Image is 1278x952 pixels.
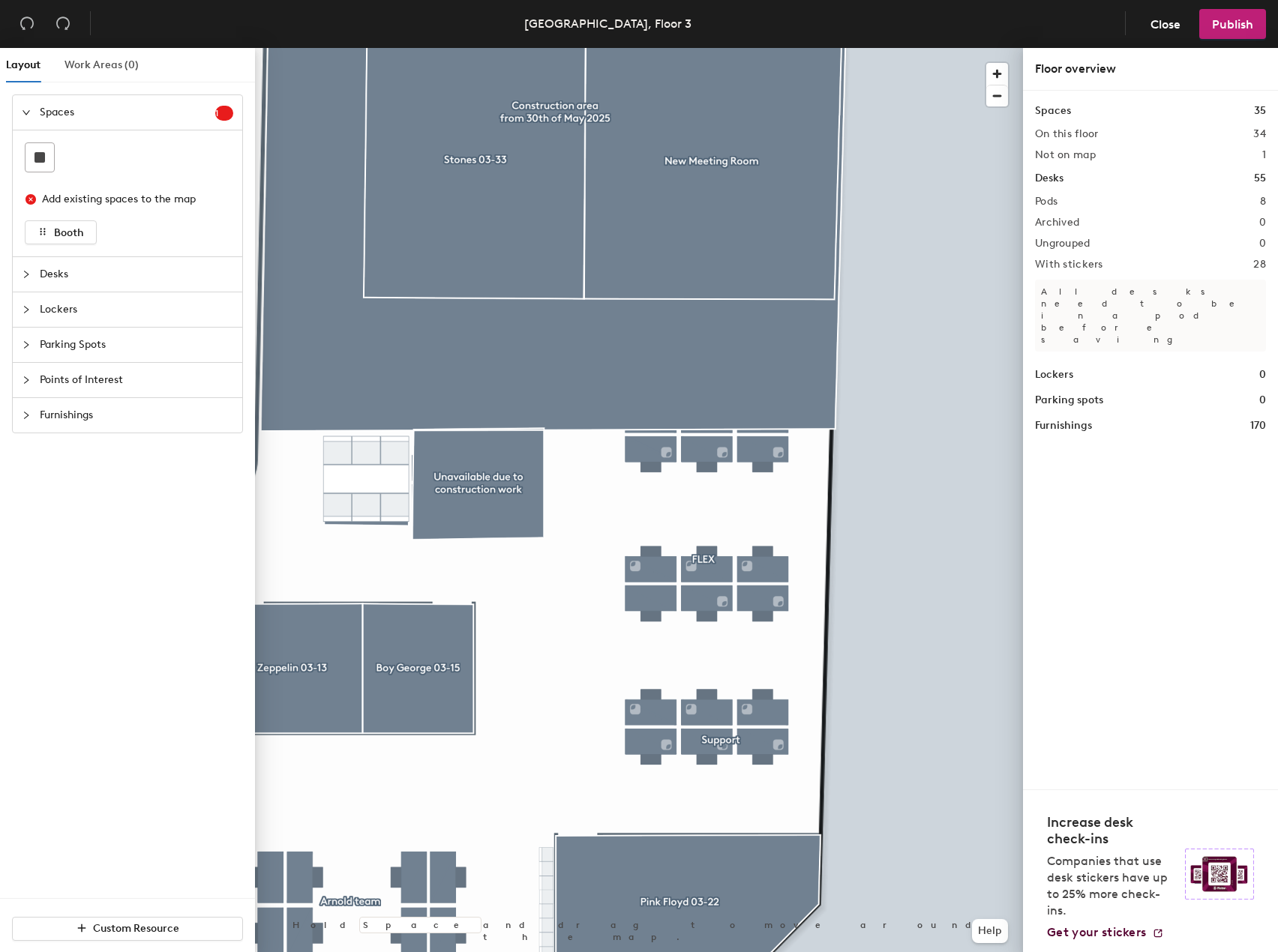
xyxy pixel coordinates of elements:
h2: 34 [1253,128,1266,140]
span: Publish [1212,17,1253,31]
sup: 1 [215,106,233,121]
h2: Ungrouped [1035,238,1090,250]
button: Redo (⌘ + ⇧ + Z) [48,9,78,39]
h2: 1 [1262,149,1266,161]
span: Custom Resource [93,922,179,935]
span: undo [19,16,34,31]
h1: 0 [1259,367,1266,383]
h1: 35 [1254,103,1266,119]
h4: Increase desk check-ins [1047,814,1176,847]
span: Close [1150,17,1180,31]
h2: 28 [1253,259,1266,271]
h1: 55 [1254,170,1266,187]
span: collapsed [22,305,31,314]
span: collapsed [22,340,31,349]
span: Lockers [40,292,233,327]
button: Booth [25,220,97,244]
img: Sticker logo [1185,849,1254,900]
h1: Furnishings [1035,418,1092,434]
button: Custom Resource [12,917,243,941]
span: close-circle [25,194,36,205]
div: [GEOGRAPHIC_DATA], Floor 3 [524,14,691,33]
div: Floor overview [1035,60,1266,78]
h2: With stickers [1035,259,1103,271]
h1: 0 [1259,392,1266,409]
button: Publish [1199,9,1266,39]
h1: Desks [1035,170,1063,187]
div: Add existing spaces to the map [42,191,220,208]
h2: 0 [1259,217,1266,229]
button: Close [1138,9,1193,39]
a: Get your stickers [1047,925,1164,940]
span: Points of Interest [40,363,233,397]
h2: 0 [1259,238,1266,250]
h1: Parking spots [1035,392,1103,409]
h2: On this floor [1035,128,1099,140]
span: Furnishings [40,398,233,433]
span: 1 [215,108,233,118]
h1: Lockers [1035,367,1073,383]
span: collapsed [22,376,31,385]
span: Parking Spots [40,328,233,362]
p: All desks need to be in a pod before saving [1035,280,1266,352]
h2: 8 [1260,196,1266,208]
button: Help [972,919,1008,943]
h1: Spaces [1035,103,1071,119]
span: Work Areas (0) [64,58,139,71]
span: collapsed [22,411,31,420]
span: Booth [54,226,84,239]
h2: Pods [1035,196,1057,208]
span: collapsed [22,270,31,279]
span: Desks [40,257,233,292]
p: Companies that use desk stickers have up to 25% more check-ins. [1047,853,1176,919]
span: Get your stickers [1047,925,1146,939]
h2: Not on map [1035,149,1096,161]
button: Undo (⌘ + Z) [12,9,42,39]
span: Spaces [40,95,215,130]
span: Layout [6,58,40,71]
h1: 170 [1250,418,1266,434]
h2: Archived [1035,217,1079,229]
span: expanded [22,108,31,117]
